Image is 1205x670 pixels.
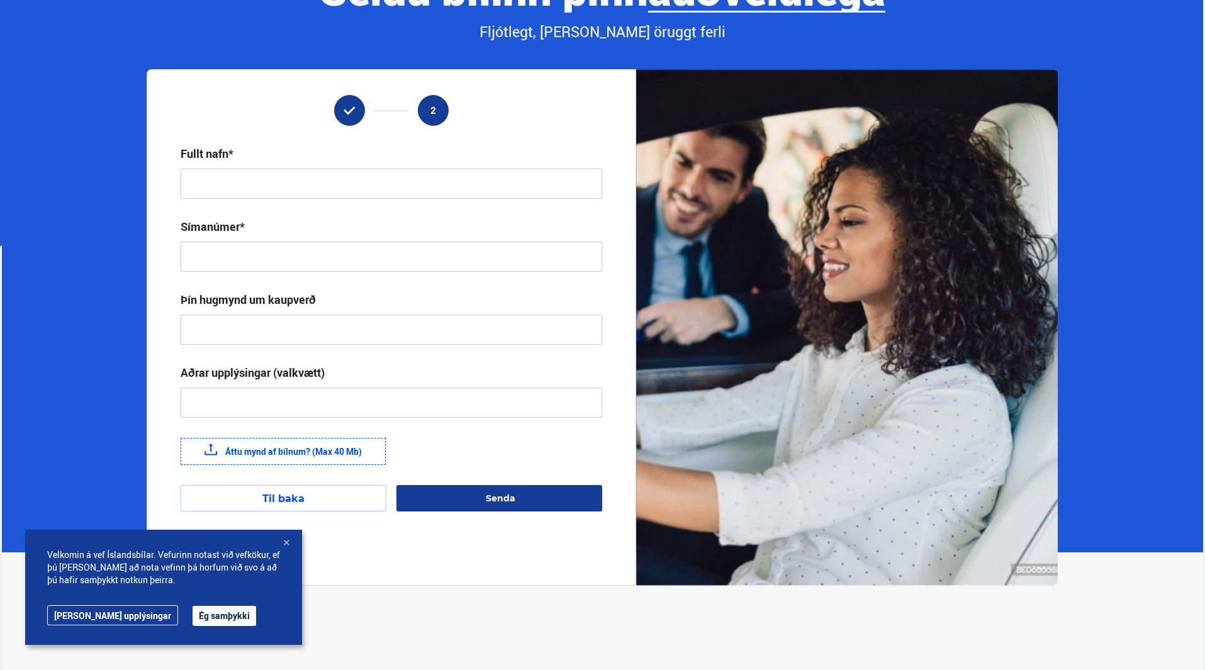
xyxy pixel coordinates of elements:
div: Símanúmer* [181,219,245,234]
span: 2 [430,105,436,116]
button: Ég samþykki [193,606,256,626]
a: [PERSON_NAME] upplýsingar [47,605,178,625]
button: Til baka [181,485,386,511]
div: Aðrar upplýsingar (valkvætt) [181,365,325,380]
div: Fljótlegt, [PERSON_NAME] öruggt ferli [147,21,1058,43]
span: Senda [486,493,515,504]
div: Fullt nafn* [181,146,233,161]
label: Áttu mynd af bílnum? (Max 40 Mb) [181,438,386,465]
span: Velkomin á vef Íslandsbílar. Vefurinn notast við vefkökur, ef þú [PERSON_NAME] að nota vefinn þá ... [47,549,280,586]
div: Þín hugmynd um kaupverð [181,292,316,307]
button: Open LiveChat chat widget [10,5,48,43]
button: Senda [396,485,602,511]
